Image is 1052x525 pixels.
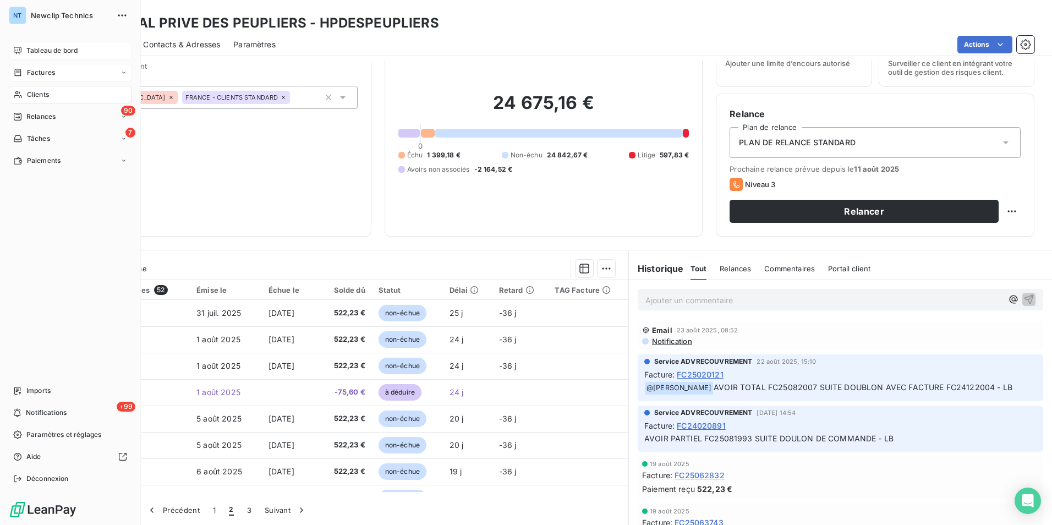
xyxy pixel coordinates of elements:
div: Statut [379,286,436,294]
span: 25 j [450,308,463,318]
div: Émise le [196,286,255,294]
a: Factures [9,64,131,81]
span: [DATE] [269,467,294,476]
div: Solde dû [320,286,365,294]
span: FRANCE - CLIENTS STANDARD [185,94,278,101]
span: Service ADVRECOUVREMENT [654,357,752,367]
span: [DATE] [269,335,294,344]
span: Échu [407,150,423,160]
span: non-échue [379,411,426,427]
span: Litige [638,150,655,160]
button: Suivant [258,499,314,522]
a: 90Relances [9,108,131,125]
span: Commentaires [764,264,815,273]
span: -36 j [499,335,517,344]
span: 7 [125,128,135,138]
span: Contacts & Adresses [143,39,220,50]
span: 6 août 2025 [196,467,242,476]
span: [DATE] [269,440,294,450]
span: Newclip Technics [31,11,110,20]
span: 1 août 2025 [196,335,240,344]
h2: 24 675,16 € [398,92,689,125]
span: 24 j [450,335,464,344]
button: Relancer [730,200,999,223]
span: -36 j [499,308,517,318]
span: Non-échu [511,150,543,160]
h3: HOPITAL PRIVE DES PEUPLIERS - HPDESPEUPLIERS [97,13,439,33]
span: Paiements [27,156,61,166]
span: 20 j [450,414,464,423]
span: non-échue [379,437,426,453]
span: non-échue [379,463,426,480]
span: 522,23 € [320,308,365,319]
span: 522,23 € [320,334,365,345]
span: Portail client [828,264,870,273]
img: Logo LeanPay [9,501,77,518]
span: Paiement reçu [642,483,695,495]
span: 11 août 2025 [854,165,899,173]
span: Imports [26,386,51,396]
button: 1 [206,499,222,522]
span: 522,23 € [320,440,365,451]
span: Factures [27,68,55,78]
a: Tableau de bord [9,42,131,59]
span: 1 août 2025 [196,361,240,370]
span: AVOIR PARTIEL FC25081993 SUITE DOULON DE COMMANDE - LB [644,434,894,443]
a: Paramètres et réglages [9,426,131,444]
span: [DATE] [269,414,294,423]
span: 522,23 € [697,483,732,495]
span: 5 août 2025 [196,414,242,423]
span: Clients [27,90,49,100]
span: Prochaine relance prévue depuis le [730,165,1021,173]
span: Notification [651,337,692,346]
div: Retard [499,286,542,294]
span: FC25062832 [675,469,725,481]
span: 31 juil. 2025 [196,308,241,318]
h6: Relance [730,107,1021,121]
span: Tâches [27,134,50,144]
input: Ajouter une valeur [290,92,299,102]
span: Paramètres [233,39,276,50]
span: non-échue [379,358,426,374]
span: Facture : [644,369,675,380]
span: -2 164,52 € [474,165,513,174]
span: 1 399,18 € [427,150,461,160]
div: TAG Facture [555,286,622,294]
span: 522,23 € [320,360,365,371]
span: 23 août 2025, 08:52 [677,327,738,333]
span: 24 842,67 € [547,150,588,160]
a: Paiements [9,152,131,169]
button: 2 [222,499,240,522]
span: 5 août 2025 [196,440,242,450]
a: 7Tâches [9,130,131,147]
span: à déduire [379,384,421,401]
span: Propriétés Client [89,62,358,77]
div: Délai [450,286,486,294]
button: Précédent [140,499,206,522]
span: [DATE] [269,308,294,318]
span: Facture : [644,420,675,431]
div: Open Intercom Messenger [1015,488,1041,514]
span: 0 [418,141,423,150]
div: NT [9,7,26,24]
span: -36 j [499,440,517,450]
span: Ajouter une limite d’encours autorisé [725,59,850,68]
span: Facture : [642,469,672,481]
h6: Historique [629,262,684,275]
a: Imports [9,382,131,400]
span: [DATE] [269,361,294,370]
span: 2 [229,505,233,516]
span: Aide [26,452,41,462]
span: 19 août 2025 [650,508,689,515]
span: 24 j [450,361,464,370]
span: Avoirs non associés [407,165,470,174]
span: Surveiller ce client en intégrant votre outil de gestion des risques client. [888,59,1025,76]
span: Email [652,326,672,335]
span: 522,23 € [320,466,365,477]
span: Paramètres et réglages [26,430,101,440]
span: Service ADVRECOUVREMENT [654,408,752,418]
span: Notifications [26,408,67,418]
span: Tout [691,264,707,273]
span: Niveau 3 [745,180,775,189]
span: +99 [117,402,135,412]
